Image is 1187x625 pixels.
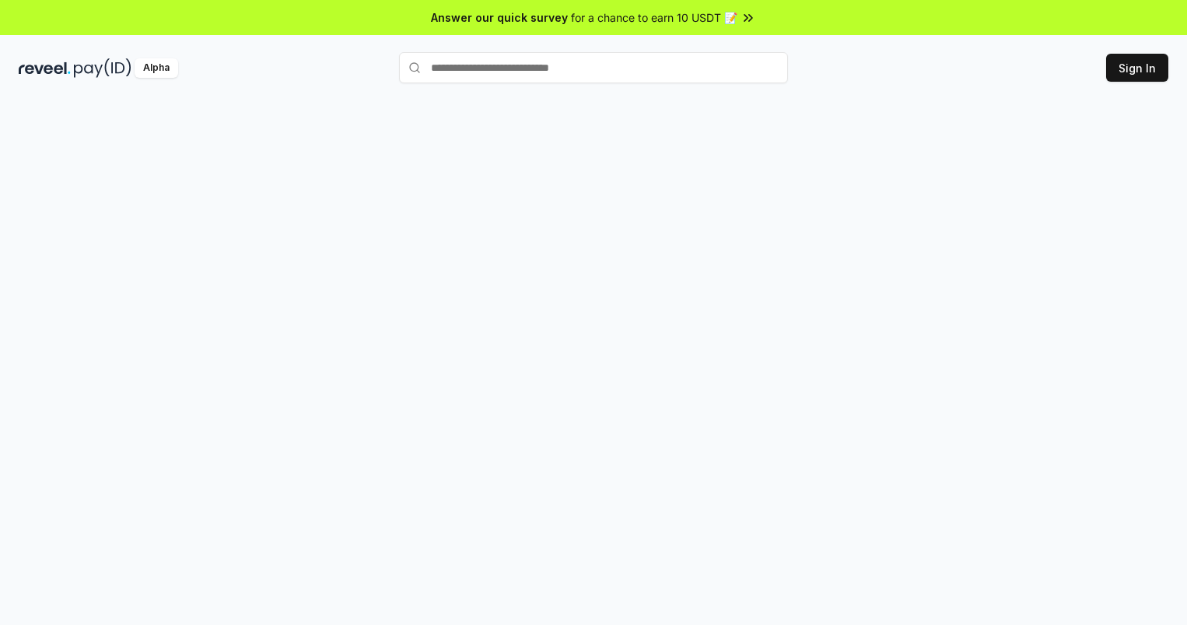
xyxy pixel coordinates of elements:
img: reveel_dark [19,58,71,78]
span: for a chance to earn 10 USDT 📝 [571,9,737,26]
img: pay_id [74,58,131,78]
span: Answer our quick survey [431,9,568,26]
div: Alpha [135,58,178,78]
button: Sign In [1106,54,1168,82]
